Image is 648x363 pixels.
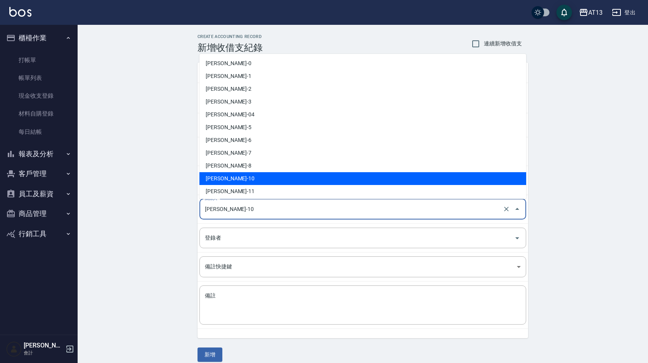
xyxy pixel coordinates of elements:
[199,185,526,198] li: [PERSON_NAME]-11
[9,7,31,17] img: Logo
[576,5,606,21] button: AT13
[199,70,526,83] li: [PERSON_NAME]-1
[3,123,75,141] a: 每日結帳
[24,342,63,349] h5: [PERSON_NAME]
[501,204,512,214] button: Clear
[6,341,22,357] img: Person
[3,144,75,164] button: 報表及分析
[3,69,75,87] a: 帳單列表
[198,42,263,53] h3: 新增收借支紀錄
[3,164,75,184] button: 客戶管理
[199,134,526,147] li: [PERSON_NAME]-6
[199,121,526,134] li: [PERSON_NAME]-5
[556,5,572,20] button: save
[199,57,526,70] li: [PERSON_NAME]-0
[3,51,75,69] a: 打帳單
[511,203,523,215] button: Close
[198,347,222,362] button: 新增
[484,40,522,48] span: 連續新增收借支
[199,95,526,108] li: [PERSON_NAME]-3
[3,87,75,105] a: 現金收支登錄
[199,108,526,121] li: [PERSON_NAME]-04
[199,198,526,211] li: [PERSON_NAME]-12
[24,349,63,356] p: 會計
[205,195,217,201] label: 關係人
[3,184,75,204] button: 員工及薪資
[199,147,526,159] li: [PERSON_NAME]-7
[3,28,75,48] button: 櫃檯作業
[3,105,75,123] a: 材料自購登錄
[3,224,75,244] button: 行銷工具
[199,159,526,172] li: [PERSON_NAME]-8
[199,172,526,185] li: [PERSON_NAME]-10
[588,8,603,17] div: AT13
[199,83,526,95] li: [PERSON_NAME]-2
[198,34,263,39] h2: CREATE ACCOUNTING RECORD
[3,204,75,224] button: 商品管理
[609,5,639,20] button: 登出
[511,232,523,244] button: Open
